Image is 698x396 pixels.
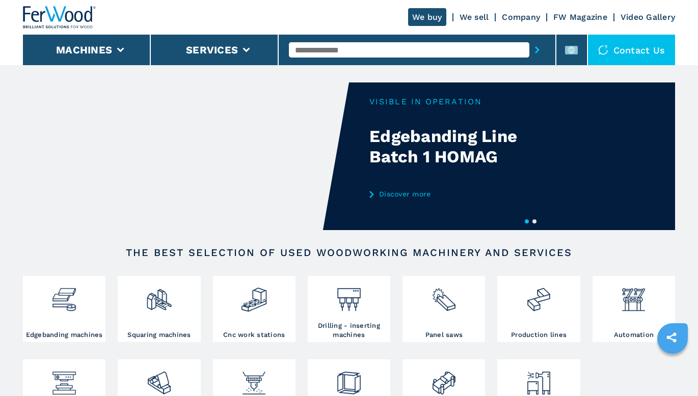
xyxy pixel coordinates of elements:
[23,276,105,342] a: Edgebanding machines
[335,278,362,313] img: foratrici_inseritrici_2.png
[614,330,654,340] h3: Automation
[56,246,642,259] h2: The best selection of used woodworking machinery and services
[50,278,77,313] img: bordatrici_1.png
[620,278,647,313] img: automazione.png
[56,44,112,56] button: Machines
[511,330,567,340] h3: Production lines
[240,278,267,313] img: centro_di_lavoro_cnc_2.png
[621,12,675,22] a: Video Gallery
[497,276,580,342] a: Production lines
[525,278,552,313] img: linee_di_produzione_2.png
[223,330,285,340] h3: Cnc work stations
[553,12,607,22] a: FW Magazine
[532,219,536,223] button: 2
[26,330,103,340] h3: Edgebanding machines
[525,219,529,223] button: 1
[529,38,545,62] button: submit-button
[502,12,540,22] a: Company
[659,325,684,350] a: sharethis
[431,278,458,313] img: sezionatrici_2.png
[588,35,676,65] div: Contact us
[23,82,349,230] video: Your browser does not support the video tag.
[369,190,569,198] a: Discover more
[146,278,173,313] img: squadratrici_2.png
[593,276,675,342] a: Automation
[127,330,191,340] h3: Squaring machines
[425,330,463,340] h3: Panel saws
[402,276,485,342] a: Panel saws
[23,6,96,29] img: Ferwood
[598,45,608,55] img: Contact us
[186,44,238,56] button: Services
[460,12,489,22] a: We sell
[310,321,388,340] h3: Drilling - inserting machines
[213,276,296,342] a: Cnc work stations
[408,8,446,26] a: We buy
[118,276,200,342] a: Squaring machines
[308,276,390,342] a: Drilling - inserting machines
